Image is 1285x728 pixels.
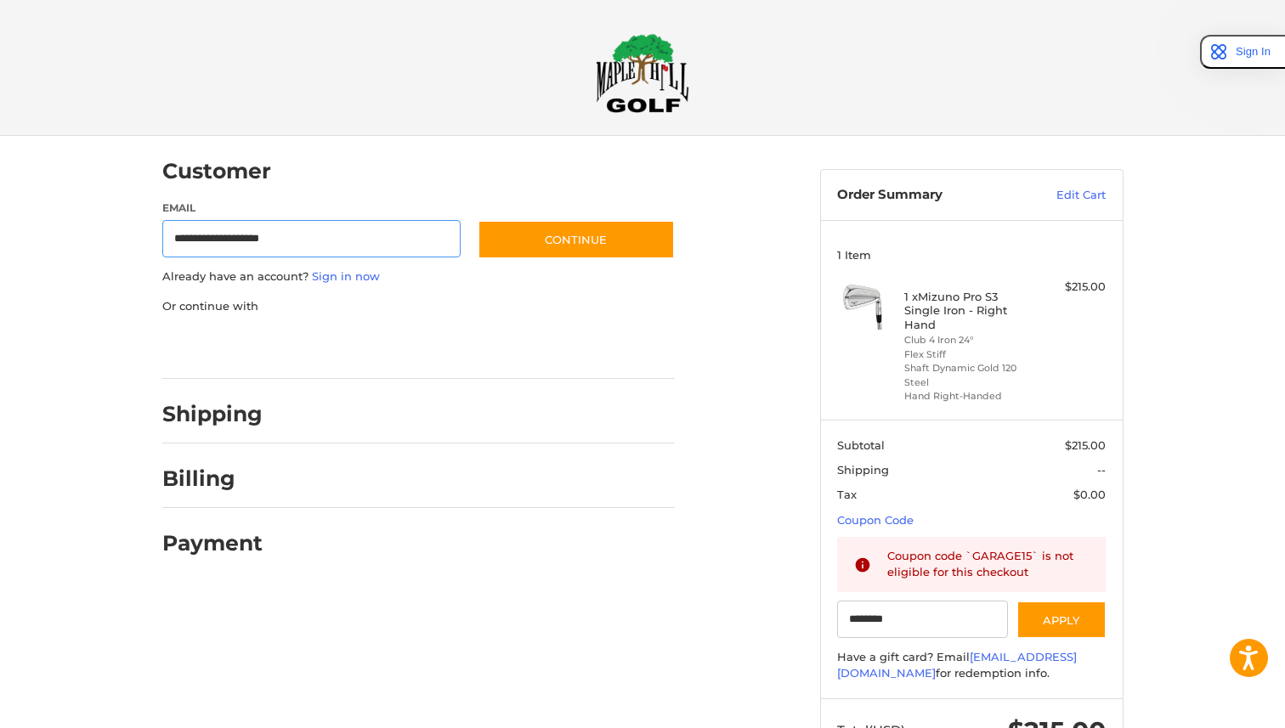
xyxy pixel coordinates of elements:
a: Sign in now [312,269,380,283]
li: Hand Right-Handed [904,389,1034,404]
a: Coupon Code [837,513,914,527]
img: Maple Hill Golf [596,33,689,113]
li: Flex Stiff [904,347,1034,362]
li: Club 4 Iron 24° [904,333,1034,347]
input: Gift Certificate or Coupon Code [837,601,1008,639]
h2: Customer [162,158,271,184]
h4: 1 x Mizuno Pro S3 Single Iron - Right Hand [904,290,1034,331]
button: Continue [478,220,675,259]
iframe: PayPal-paypal [156,331,284,362]
p: Or continue with [162,298,675,315]
h3: Order Summary [837,187,1020,204]
button: Apply [1016,601,1107,639]
label: Email [162,200,461,216]
p: Already have an account? [162,268,675,285]
h3: 1 Item [837,248,1106,262]
h2: Payment [162,530,263,556]
h2: Shipping [162,401,263,427]
iframe: Google Customer Reviews [1145,682,1285,728]
span: Shipping [837,463,889,477]
span: Tax [837,488,857,501]
a: Edit Cart [1020,187,1106,204]
span: -- [1097,463,1106,477]
iframe: PayPal-venmo [444,331,572,362]
div: $215.00 [1039,279,1106,296]
h2: Billing [162,466,262,492]
span: $0.00 [1073,488,1106,501]
span: $215.00 [1065,438,1106,452]
iframe: PayPal-paylater [301,331,428,362]
div: Have a gift card? Email for redemption info. [837,649,1106,682]
li: Shaft Dynamic Gold 120 Steel [904,361,1034,389]
span: Subtotal [837,438,885,452]
div: Coupon code `GARAGE15` is not eligible for this checkout [887,548,1090,581]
